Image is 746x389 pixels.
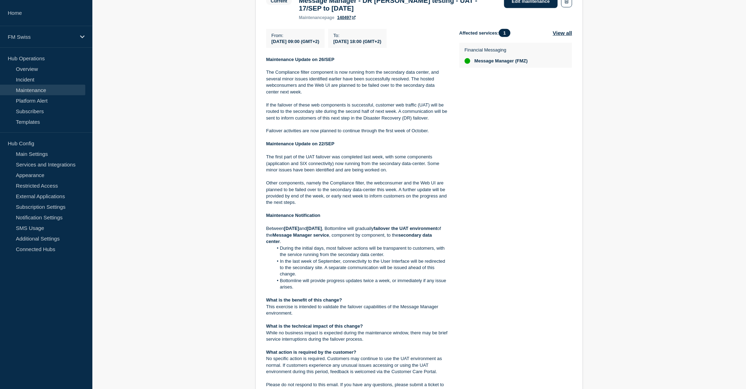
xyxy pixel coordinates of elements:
[266,355,448,375] p: No specific action is required. Customers may continue to use the UAT environment as normal. If c...
[465,58,470,64] div: up
[266,350,356,355] strong: What action is required by the customer?
[553,29,572,37] button: View all
[266,323,363,329] strong: What is the technical impact of this change?
[465,47,528,53] p: Financial Messaging
[266,69,448,95] p: The Compliance filter component is now running from the secondary data center, and several minor ...
[499,29,510,37] span: 1
[284,226,299,231] strong: [DATE]
[266,128,448,134] p: Failover activities are now planned to continue through the first week of October.
[374,226,437,231] strong: failover the UAT environment
[299,15,335,20] p: page
[337,15,356,20] a: 140497
[273,278,448,291] li: Bottomline will provide progress updates twice a week, or immediately if any issue arises.
[459,29,514,37] span: Affected services:
[475,58,528,64] span: Message Manager (FMZ)
[266,141,335,146] strong: Maintenance Update on 22/SEP
[273,245,448,258] li: During the initial days, most failover actions will be transparent to customers, with the service...
[271,33,319,38] p: From :
[273,258,448,278] li: In the last week of September, connectivity to the User Interface will be redirected to the secon...
[266,297,342,303] strong: What is the benefit of this change?
[271,39,319,44] span: [DATE] 09:00 (GMT+2)
[266,57,335,62] strong: Maintenance Update on 26/SEP
[273,232,329,238] strong: Message Manager service
[266,330,448,343] p: While no business impact is expected during the maintenance window, there may be brief service in...
[266,154,448,173] p: The first part of the UAT failover was completed last week, with some components (application and...
[8,34,75,40] p: FM Swiss
[307,226,322,231] strong: [DATE]
[334,33,381,38] p: To :
[334,39,381,44] span: [DATE] 18:00 (GMT+2)
[266,304,448,317] p: This exercise is intended to validate the failover capabilities of the Message Manager environment.
[299,15,325,20] span: maintenance
[266,180,448,206] p: Other components, namely the Compliance filter, the webconsumer and the Web UI are planned to be ...
[266,225,448,245] p: Between and , Bottomline will gradually of the , component by component, to the .
[266,102,448,121] p: If the failover of these web components is successful, customer web traffic (UAT) will be routed ...
[266,213,320,218] strong: Maintenance Notification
